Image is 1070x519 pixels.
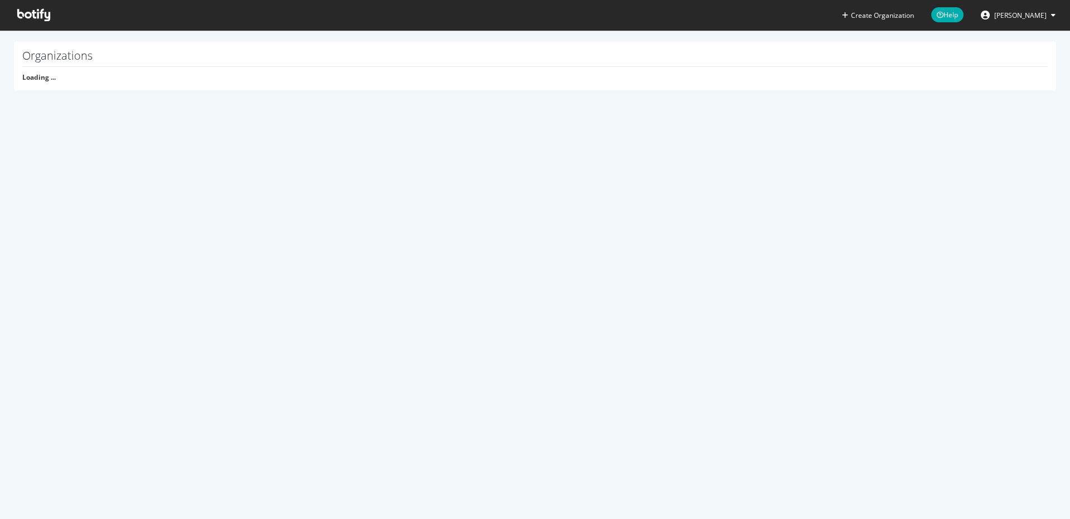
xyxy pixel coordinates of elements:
[22,72,56,82] strong: Loading ...
[994,11,1047,20] span: Antoine Cholin
[842,10,915,21] button: Create Organization
[931,7,964,22] span: Help
[22,50,1048,67] h1: Organizations
[972,6,1064,24] button: [PERSON_NAME]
